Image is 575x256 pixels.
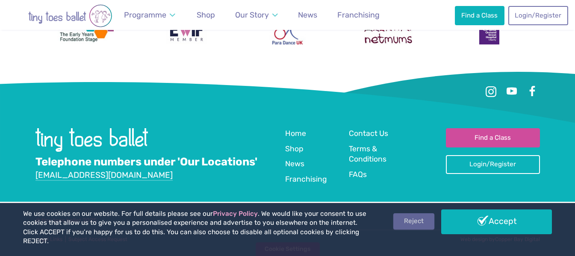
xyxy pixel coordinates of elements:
span: Franchising [285,175,327,183]
span: Terms & Conditions [349,144,386,164]
a: Contact Us [349,128,388,140]
a: Our Story [231,6,282,25]
a: Terms & Conditions [349,144,405,165]
a: Youtube [504,84,519,99]
a: Shop [285,144,303,155]
span: News [298,10,317,19]
span: Programme [124,10,166,19]
a: Shop [193,6,219,25]
a: Programme [120,6,179,25]
a: Reject [393,213,434,230]
span: News [285,159,304,168]
a: Login/Register [508,6,568,25]
img: tiny toes ballet [35,128,148,151]
img: tiny toes ballet [10,4,130,27]
a: Login/Register [446,155,540,174]
img: Para Dance UK [269,19,306,44]
img: The Early Years Foundation Stage [58,19,114,44]
span: Contact Us [349,129,388,138]
span: FAQs [349,170,367,179]
span: Franchising [337,10,380,19]
span: Shop [197,10,215,19]
a: Franchising [333,6,383,25]
a: Franchising [285,174,327,185]
a: Privacy Policy [213,210,258,218]
span: Shop [285,144,303,153]
span: Our Story [235,10,269,19]
a: Instagram [484,84,499,99]
a: FAQs [349,169,367,181]
img: Encouraging Women Into Franchising [166,19,207,44]
p: We use cookies on our website. For full details please see our . We would like your consent to us... [23,209,366,246]
a: Telephone numbers under 'Our Locations' [35,155,257,169]
a: News [285,159,304,170]
a: Accept [441,209,552,234]
a: Go to home page [35,145,148,153]
a: Facebook [525,84,540,99]
a: Find a Class [446,128,540,147]
a: Find a Class [455,6,504,25]
a: News [294,6,321,25]
span: Home [285,129,306,138]
a: Home [285,128,306,140]
a: [EMAIL_ADDRESS][DOMAIN_NAME] [35,170,173,181]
